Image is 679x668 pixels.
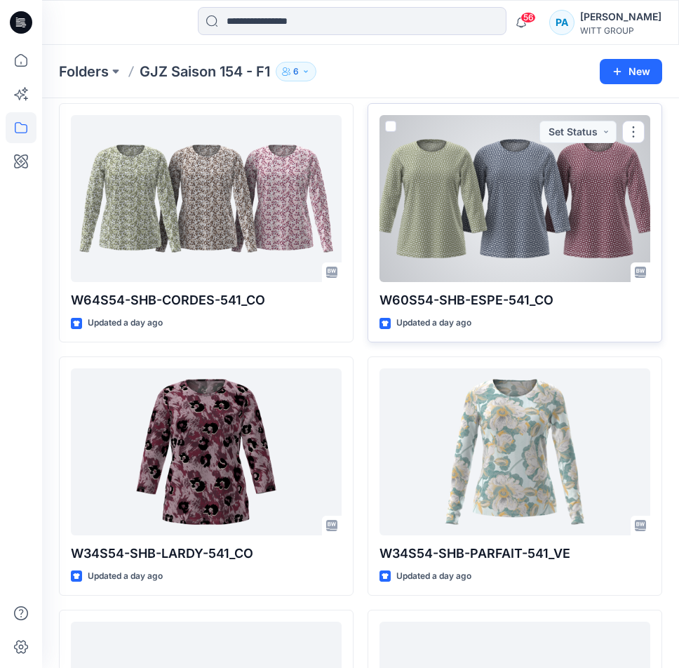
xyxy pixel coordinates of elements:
[293,64,299,79] p: 6
[379,290,650,310] p: W60S54-SHB-ESPE-541_CO
[580,25,661,36] div: WITT GROUP
[88,569,163,584] p: Updated a day ago
[140,62,270,81] p: GJZ Saison 154 - F1
[396,316,471,330] p: Updated a day ago
[520,12,536,23] span: 56
[580,8,661,25] div: [PERSON_NAME]
[59,62,109,81] a: Folders
[379,368,650,535] a: W34S54-SHB-PARFAIT-541_VE
[71,115,342,282] a: W64S54-SHB-CORDES-541_CO
[549,10,574,35] div: PA
[396,569,471,584] p: Updated a day ago
[71,368,342,535] a: W34S54-SHB-LARDY-541_CO
[71,544,342,563] p: W34S54-SHB-LARDY-541_CO
[379,115,650,282] a: W60S54-SHB-ESPE-541_CO
[276,62,316,81] button: 6
[88,316,163,330] p: Updated a day ago
[600,59,662,84] button: New
[71,290,342,310] p: W64S54-SHB-CORDES-541_CO
[379,544,650,563] p: W34S54-SHB-PARFAIT-541_VE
